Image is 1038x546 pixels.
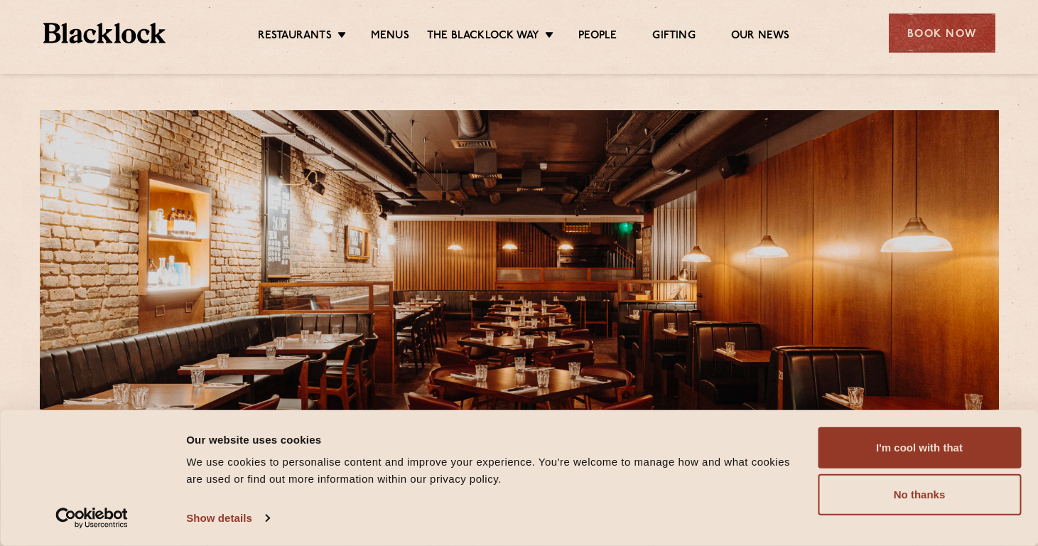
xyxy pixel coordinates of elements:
[818,474,1021,515] button: No thanks
[258,29,332,45] a: Restaurants
[371,29,409,45] a: Menus
[889,14,995,53] div: Book Now
[186,431,801,448] div: Our website uses cookies
[818,427,1021,469] button: I'm cool with that
[186,508,269,529] a: Show details
[731,29,790,45] a: Our News
[43,23,166,43] img: BL_Textured_Logo-footer-cropped.svg
[652,29,695,45] a: Gifting
[30,508,154,529] a: Usercentrics Cookiebot - opens in a new window
[186,454,801,488] div: We use cookies to personalise content and improve your experience. You're welcome to manage how a...
[427,29,539,45] a: The Blacklock Way
[578,29,617,45] a: People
